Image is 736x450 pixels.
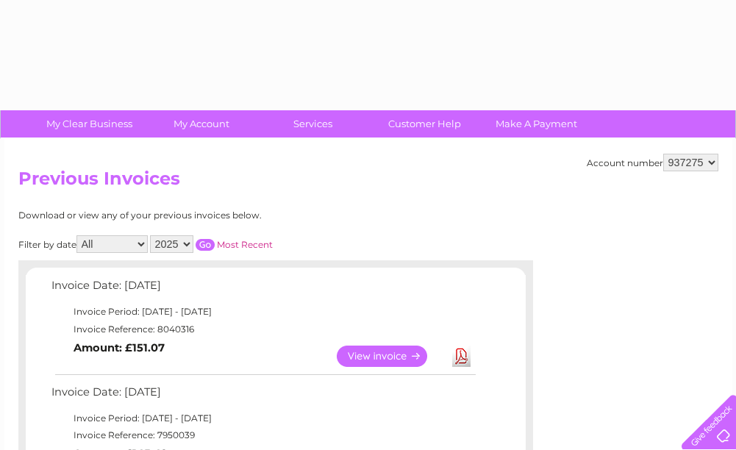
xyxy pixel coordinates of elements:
[140,110,262,137] a: My Account
[364,110,485,137] a: Customer Help
[452,346,471,367] a: Download
[587,154,718,171] div: Account number
[217,239,273,250] a: Most Recent
[48,321,478,338] td: Invoice Reference: 8040316
[48,382,478,410] td: Invoice Date: [DATE]
[476,110,597,137] a: Make A Payment
[337,346,445,367] a: View
[18,168,718,196] h2: Previous Invoices
[252,110,374,137] a: Services
[74,341,165,354] b: Amount: £151.07
[29,110,150,137] a: My Clear Business
[18,235,404,253] div: Filter by date
[48,276,478,303] td: Invoice Date: [DATE]
[48,410,478,427] td: Invoice Period: [DATE] - [DATE]
[18,210,404,221] div: Download or view any of your previous invoices below.
[48,426,478,444] td: Invoice Reference: 7950039
[48,303,478,321] td: Invoice Period: [DATE] - [DATE]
